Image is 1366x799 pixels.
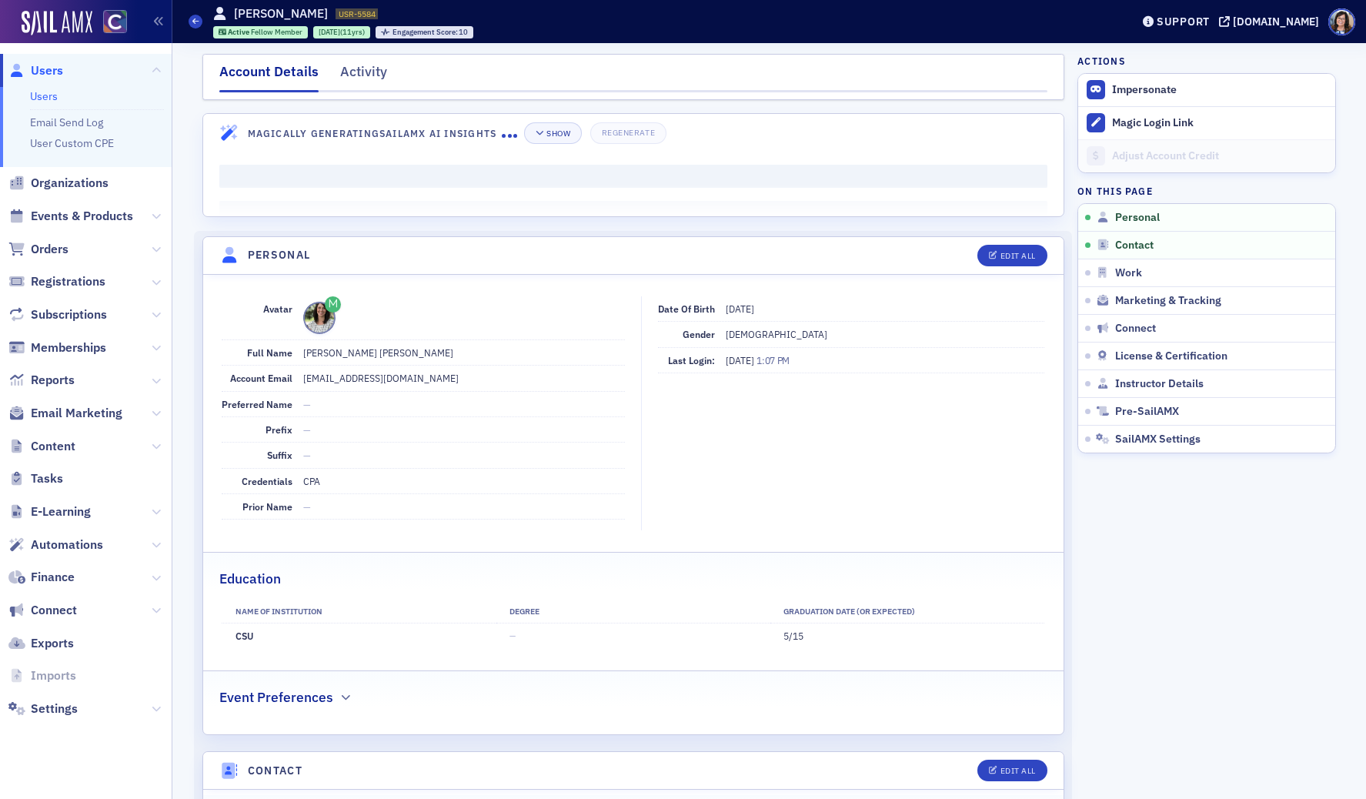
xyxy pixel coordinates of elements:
[1077,184,1336,198] h4: On this page
[248,247,311,263] h4: Personal
[266,423,292,436] span: Prefix
[1077,54,1125,68] h4: Actions
[31,537,103,553] span: Automations
[303,398,311,410] span: —
[31,405,122,422] span: Email Marketing
[30,136,114,150] a: User Custom CPE
[8,372,75,389] a: Reports
[339,8,376,19] span: USR-5584
[1115,266,1142,280] span: Work
[1112,116,1328,130] div: Magic Login Link
[1115,405,1179,419] span: Pre-SailAMX
[8,700,78,717] a: Settings
[8,405,122,422] a: Email Marketing
[303,469,625,493] dd: CPA
[1115,349,1227,363] span: License & Certification
[234,5,328,22] h1: [PERSON_NAME]
[248,126,503,140] h4: Magically Generating SailAMX AI Insights
[31,306,107,323] span: Subscriptions
[228,27,251,37] span: Active
[8,62,63,79] a: Users
[8,470,63,487] a: Tasks
[222,623,496,649] td: CSU
[1219,16,1324,27] button: [DOMAIN_NAME]
[31,208,133,225] span: Events & Products
[1115,211,1160,225] span: Personal
[303,423,311,436] span: —
[8,273,105,290] a: Registrations
[376,26,473,38] div: Engagement Score: 10
[8,537,103,553] a: Automations
[1157,15,1210,28] div: Support
[303,500,311,513] span: —
[726,322,1044,346] dd: [DEMOGRAPHIC_DATA]
[242,475,292,487] span: Credentials
[496,600,770,623] th: Degree
[247,346,292,359] span: Full Name
[8,175,109,192] a: Organizations
[1000,767,1036,775] div: Edit All
[22,11,92,35] img: SailAMX
[1328,8,1355,35] span: Profile
[1112,83,1177,97] button: Impersonate
[8,339,106,356] a: Memberships
[8,667,76,684] a: Imports
[726,303,754,315] span: [DATE]
[8,438,75,455] a: Content
[219,62,319,92] div: Account Details
[726,354,756,366] span: [DATE]
[219,687,333,707] h2: Event Preferences
[756,354,790,366] span: 1:07 PM
[303,366,625,390] dd: [EMAIL_ADDRESS][DOMAIN_NAME]
[1115,377,1204,391] span: Instructor Details
[31,62,63,79] span: Users
[8,208,133,225] a: Events & Products
[31,273,105,290] span: Registrations
[31,241,68,258] span: Orders
[340,62,387,90] div: Activity
[658,303,715,315] span: Date of Birth
[31,438,75,455] span: Content
[31,339,106,356] span: Memberships
[222,600,496,623] th: Name of Institution
[92,10,127,36] a: View Homepage
[30,115,103,129] a: Email Send Log
[267,449,292,461] span: Suffix
[248,763,303,779] h4: Contact
[219,569,281,589] h2: Education
[242,500,292,513] span: Prior Name
[31,175,109,192] span: Organizations
[590,122,666,144] button: Regenerate
[770,600,1044,623] th: Graduation Date (Or Expected)
[31,602,77,619] span: Connect
[31,635,74,652] span: Exports
[251,27,302,37] span: Fellow Member
[230,372,292,384] span: Account Email
[668,354,715,366] span: Last Login:
[219,27,303,37] a: Active Fellow Member
[31,700,78,717] span: Settings
[8,503,91,520] a: E-Learning
[303,449,311,461] span: —
[977,760,1047,781] button: Edit All
[30,89,58,103] a: Users
[1115,294,1221,308] span: Marketing & Tracking
[1115,433,1201,446] span: SailAMX Settings
[8,569,75,586] a: Finance
[31,372,75,389] span: Reports
[1078,139,1335,172] a: Adjust Account Credit
[1233,15,1319,28] div: [DOMAIN_NAME]
[8,635,74,652] a: Exports
[8,602,77,619] a: Connect
[509,630,516,641] span: —
[1115,322,1156,336] span: Connect
[103,10,127,34] img: SailAMX
[319,27,340,37] span: [DATE]
[31,667,76,684] span: Imports
[8,241,68,258] a: Orders
[1078,106,1335,139] button: Magic Login Link
[313,26,370,38] div: 2014-09-15 00:00:00
[1112,149,1328,163] div: Adjust Account Credit
[392,27,459,37] span: Engagement Score :
[524,122,582,144] button: Show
